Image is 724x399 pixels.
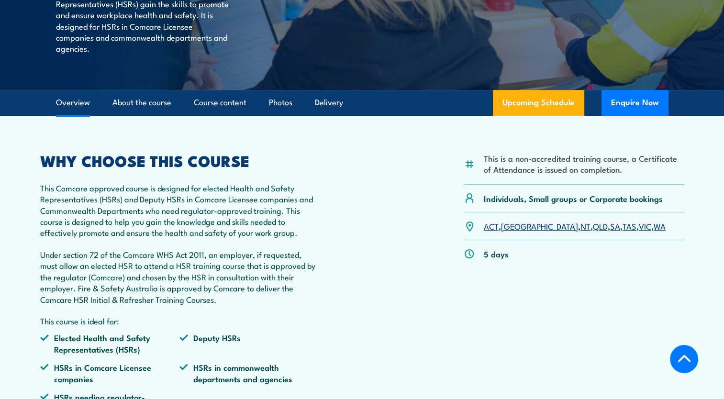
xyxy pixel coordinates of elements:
a: QLD [593,220,608,232]
a: Overview [56,90,90,115]
h2: WHY CHOOSE THIS COURSE [40,154,320,167]
a: WA [654,220,666,232]
a: SA [610,220,620,232]
a: Course content [194,90,246,115]
a: [GEOGRAPHIC_DATA] [501,220,578,232]
a: TAS [623,220,636,232]
p: Under section 72 of the Comcare WHS Act 2011, an employer, if requested, must allow an elected HS... [40,249,320,305]
a: Upcoming Schedule [493,90,584,116]
li: This is a non-accredited training course, a Certificate of Attendance is issued on completion. [484,153,684,175]
li: HSRs in commonwealth departments and agencies [179,362,319,384]
a: NT [580,220,590,232]
li: Deputy HSRs [179,332,319,355]
a: About the course [112,90,171,115]
button: Enquire Now [601,90,668,116]
p: This Comcare approved course is designed for elected Health and Safety Representatives (HSRs) and... [40,182,320,238]
a: Delivery [315,90,343,115]
p: Individuals, Small groups or Corporate bookings [484,193,663,204]
li: Elected Health and Safety Representatives (HSRs) [40,332,180,355]
p: 5 days [484,248,509,259]
p: This course is ideal for: [40,315,320,326]
li: HSRs in Comcare Licensee companies [40,362,180,384]
a: ACT [484,220,499,232]
a: Photos [269,90,292,115]
p: , , , , , , , [484,221,666,232]
a: VIC [639,220,651,232]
